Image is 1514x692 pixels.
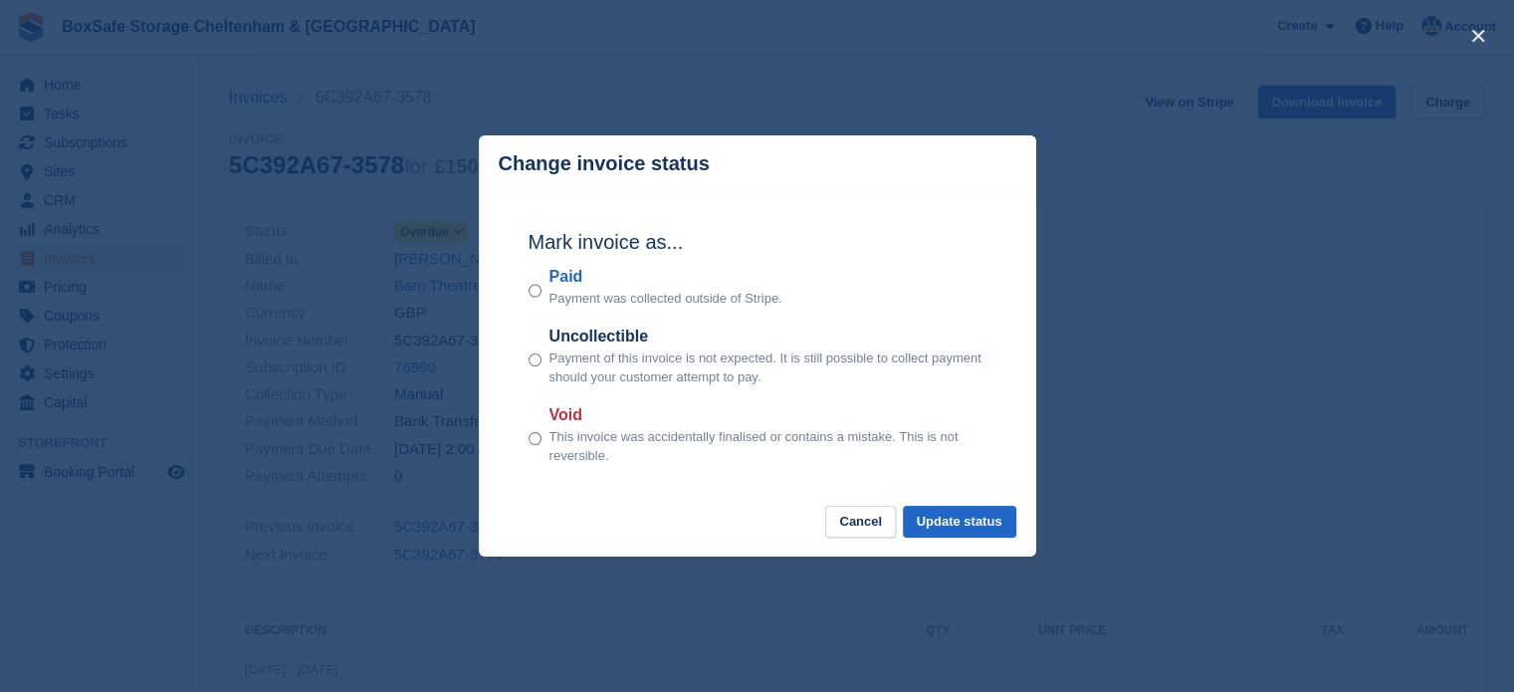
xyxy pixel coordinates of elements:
[549,427,986,466] p: This invoice was accidentally finalised or contains a mistake. This is not reversible.
[499,152,710,175] p: Change invoice status
[549,289,782,309] p: Payment was collected outside of Stripe.
[549,348,986,387] p: Payment of this invoice is not expected. It is still possible to collect payment should your cust...
[529,227,986,257] h2: Mark invoice as...
[549,325,986,348] label: Uncollectible
[903,506,1016,539] button: Update status
[1462,20,1494,52] button: close
[549,403,986,427] label: Void
[549,265,782,289] label: Paid
[825,506,896,539] button: Cancel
